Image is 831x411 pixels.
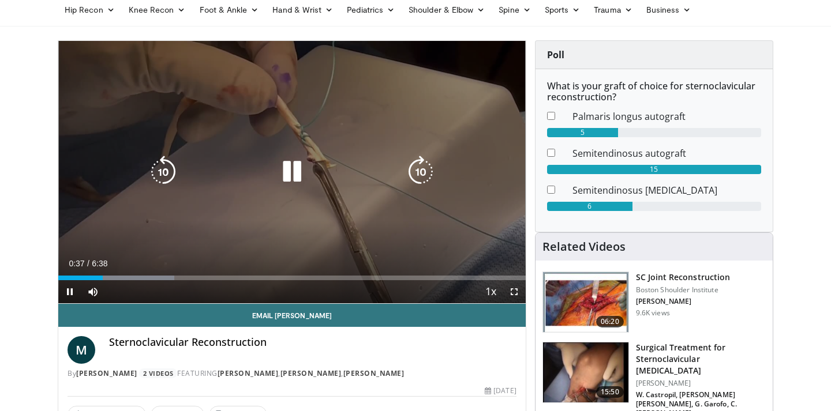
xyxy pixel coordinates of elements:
span: / [87,259,89,268]
a: M [68,336,95,364]
div: [DATE] [485,386,516,396]
span: 0:37 [69,259,84,268]
dd: Palmaris longus autograft [564,110,770,123]
a: [PERSON_NAME] [343,368,405,378]
a: 06:20 SC Joint Reconstruction Boston Shoulder Institute [PERSON_NAME] 9.6K views [542,272,766,333]
a: [PERSON_NAME] [218,368,279,378]
dd: Semitendinosus [MEDICAL_DATA] [564,183,770,197]
div: 5 [547,128,619,137]
p: [PERSON_NAME] [636,379,766,388]
span: 6:38 [92,259,107,268]
div: 15 [547,165,761,174]
a: Email [PERSON_NAME] [58,304,526,327]
div: By FEATURING , , [68,368,516,379]
strong: Poll [547,48,564,61]
a: [PERSON_NAME] [76,368,137,378]
div: Progress Bar [58,276,526,280]
p: Boston Shoulder Institute [636,285,730,295]
a: [PERSON_NAME] [280,368,342,378]
p: 9.6K views [636,308,670,318]
h4: Related Videos [542,240,626,254]
p: [PERSON_NAME] [636,297,730,306]
h3: Surgical Treatment for Sternoclavicular [MEDICAL_DATA] [636,342,766,376]
video-js: Video Player [58,41,526,304]
button: Fullscreen [503,280,526,303]
button: Mute [81,280,104,303]
a: 2 Videos [139,368,177,378]
span: 15:50 [596,386,624,398]
img: AMFAUBLRvnRX8J4n4yMDoxOjA4MTs8z0.150x105_q85_crop-smart_upscale.jpg [543,342,628,402]
div: 6 [547,202,633,211]
button: Pause [58,280,81,303]
dd: Semitendinosus autograft [564,146,770,160]
h6: What is your graft of choice for sternoclavicular reconstruction? [547,81,761,103]
img: Vx8lr-LI9TPdNKgn4xMDoxOjB1O8AjAz.150x105_q85_crop-smart_upscale.jpg [543,272,628,332]
h4: Sternoclavicular Reconstruction [109,336,516,349]
h3: SC Joint Reconstruction [636,272,730,283]
span: 06:20 [596,316,624,327]
button: Playback Rate [480,280,503,303]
